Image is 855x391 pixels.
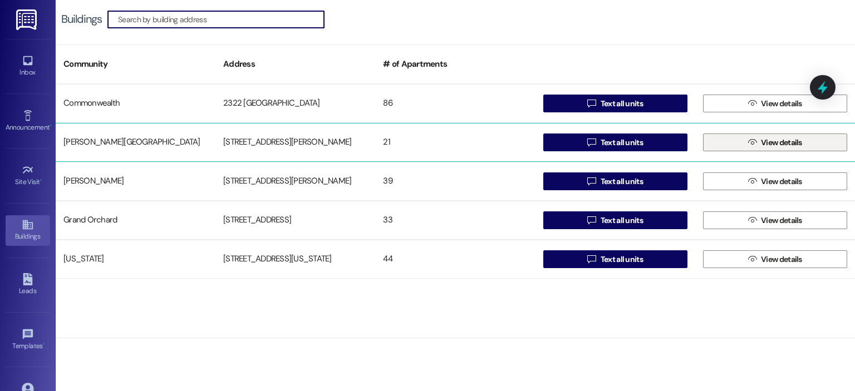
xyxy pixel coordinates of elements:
div: 39 [375,170,535,192]
div: Community [56,51,215,78]
button: Text all units [543,172,687,190]
i:  [748,138,756,147]
span: View details [761,137,802,149]
a: Buildings [6,215,50,245]
i:  [748,255,756,264]
div: Grand Orchard [56,209,215,231]
i:  [587,216,596,225]
i:  [748,177,756,186]
div: [STREET_ADDRESS][US_STATE] [215,248,375,270]
span: Text all units [601,215,643,226]
span: View details [761,254,802,265]
button: Text all units [543,250,687,268]
span: • [43,340,45,348]
button: Text all units [543,133,687,151]
div: Commonwealth [56,92,215,115]
span: • [50,122,51,130]
span: View details [761,176,802,187]
div: [PERSON_NAME][GEOGRAPHIC_DATA] [56,131,215,154]
div: 44 [375,248,535,270]
div: [US_STATE] [56,248,215,270]
span: Text all units [601,98,643,110]
button: Text all units [543,211,687,229]
button: View details [703,211,847,229]
i:  [587,138,596,147]
div: Buildings [61,13,102,25]
img: ResiDesk Logo [16,9,39,30]
span: View details [761,215,802,226]
div: # of Apartments [375,51,535,78]
div: 2322 [GEOGRAPHIC_DATA] [215,92,375,115]
i:  [587,99,596,108]
div: [STREET_ADDRESS][PERSON_NAME] [215,131,375,154]
button: View details [703,250,847,268]
input: Search by building address [118,12,324,27]
i:  [748,99,756,108]
div: Address [215,51,375,78]
i:  [587,177,596,186]
a: Leads [6,270,50,300]
button: View details [703,95,847,112]
div: 86 [375,92,535,115]
button: View details [703,133,847,151]
i:  [587,255,596,264]
div: [PERSON_NAME] [56,170,215,192]
a: Templates • [6,325,50,355]
span: Text all units [601,254,643,265]
span: • [40,176,42,184]
a: Inbox [6,51,50,81]
span: Text all units [601,137,643,149]
div: 33 [375,209,535,231]
div: [STREET_ADDRESS] [215,209,375,231]
div: [STREET_ADDRESS][PERSON_NAME] [215,170,375,192]
button: Text all units [543,95,687,112]
span: Text all units [601,176,643,187]
button: View details [703,172,847,190]
a: Site Visit • [6,161,50,191]
span: View details [761,98,802,110]
div: 21 [375,131,535,154]
i:  [748,216,756,225]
